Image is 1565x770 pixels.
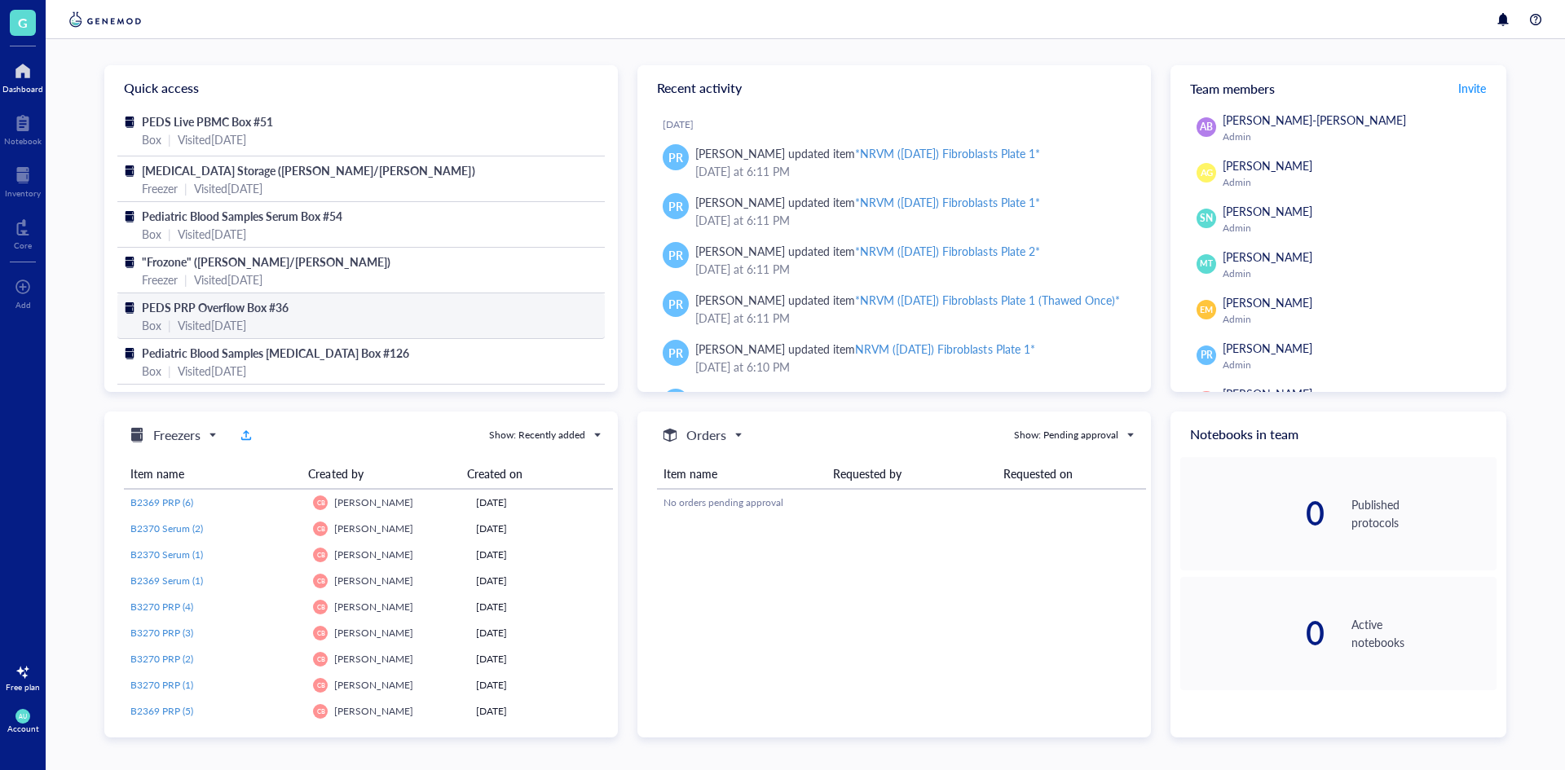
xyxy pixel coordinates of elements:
[1223,203,1312,219] span: [PERSON_NAME]
[178,225,246,243] div: Visited [DATE]
[1351,615,1497,651] div: Active notebooks
[130,704,193,718] span: B2369 PRP (5)
[476,626,606,640] div: [DATE]
[334,548,413,561] span: [PERSON_NAME]
[1223,249,1312,265] span: [PERSON_NAME]
[14,240,32,250] div: Core
[130,600,300,614] a: B3270 PRP (4)
[476,704,606,719] div: [DATE]
[650,333,1138,382] a: PR[PERSON_NAME] updated itemNRVM ([DATE]) Fibroblasts Plate 1*[DATE] at 6:10 PM
[5,162,41,198] a: Inventory
[1223,313,1490,326] div: Admin
[695,340,1035,358] div: [PERSON_NAME] updated item
[695,193,1040,211] div: [PERSON_NAME] updated item
[184,179,187,197] div: |
[130,574,203,587] span: B2369 Serum (1)
[695,242,1040,260] div: [PERSON_NAME] updated item
[142,345,409,361] span: Pediatric Blood Samples [MEDICAL_DATA] Box #126
[130,678,300,693] a: B3270 PRP (1)
[334,678,413,692] span: [PERSON_NAME]
[1014,428,1118,442] div: Show: Pending approval
[130,678,193,692] span: B3270 PRP (1)
[316,499,324,506] span: CB
[316,655,324,662] span: CB
[637,65,1151,111] div: Recent activity
[663,118,1138,131] div: [DATE]
[668,295,683,313] span: PR
[650,235,1138,284] a: PR[PERSON_NAME] updated item*NRVM ([DATE]) Fibroblasts Plate 2*[DATE] at 6:11 PM
[1170,65,1506,111] div: Team members
[334,704,413,718] span: [PERSON_NAME]
[142,208,342,224] span: Pediatric Blood Samples Serum Box #54
[1200,211,1213,226] span: SN
[142,316,161,334] div: Box
[316,681,324,689] span: CB
[316,525,324,532] span: CB
[4,136,42,146] div: Notebook
[2,58,43,94] a: Dashboard
[476,521,606,536] div: [DATE]
[178,362,246,380] div: Visited [DATE]
[1223,340,1312,356] span: [PERSON_NAME]
[686,425,726,445] h5: Orders
[142,179,178,197] div: Freezer
[142,362,161,380] div: Box
[334,574,413,587] span: [PERSON_NAME]
[855,145,1039,161] div: *NRVM ([DATE]) Fibroblasts Plate 1*
[2,84,43,94] div: Dashboard
[1457,75,1487,101] a: Invite
[997,459,1146,489] th: Requested on
[1223,222,1490,235] div: Admin
[18,12,28,33] span: G
[855,292,1120,308] div: *NRVM ([DATE]) Fibroblasts Plate 1 (Thawed Once)*
[1223,112,1406,128] span: [PERSON_NAME]-[PERSON_NAME]
[142,162,475,178] span: [MEDICAL_DATA] Storage ([PERSON_NAME]/[PERSON_NAME])
[316,629,324,636] span: CB
[130,574,300,588] a: B2369 Serum (1)
[668,344,683,362] span: PR
[142,271,178,288] div: Freezer
[142,253,390,270] span: "Frozone" ([PERSON_NAME]/[PERSON_NAME])
[650,187,1138,235] a: PR[PERSON_NAME] updated item*NRVM ([DATE]) Fibroblasts Plate 1*[DATE] at 6:11 PM
[130,495,193,509] span: B2369 PRP (6)
[1180,497,1325,530] div: 0
[168,362,171,380] div: |
[1223,130,1490,143] div: Admin
[65,10,145,29] img: genemod-logo
[668,148,683,166] span: PR
[5,188,41,198] div: Inventory
[1180,617,1325,649] div: 0
[6,682,40,692] div: Free plan
[1223,176,1490,189] div: Admin
[178,130,246,148] div: Visited [DATE]
[650,284,1138,333] a: PR[PERSON_NAME] updated item*NRVM ([DATE]) Fibroblasts Plate 1 (Thawed Once)*[DATE] at 6:11 PM
[142,130,161,148] div: Box
[130,548,203,561] span: B2370 Serum (1)
[194,271,262,288] div: Visited [DATE]
[695,144,1040,162] div: [PERSON_NAME] updated item
[153,425,201,445] h5: Freezers
[130,548,300,562] a: B2370 Serum (1)
[476,600,606,614] div: [DATE]
[316,577,324,584] span: CB
[855,194,1039,210] div: *NRVM ([DATE]) Fibroblasts Plate 1*
[476,495,606,510] div: [DATE]
[334,626,413,640] span: [PERSON_NAME]
[130,521,203,535] span: B2370 Serum (2)
[476,678,606,693] div: [DATE]
[1223,359,1490,372] div: Admin
[1200,303,1213,316] span: EM
[168,225,171,243] div: |
[104,65,618,111] div: Quick access
[695,260,1125,278] div: [DATE] at 6:11 PM
[1223,294,1312,310] span: [PERSON_NAME]
[1223,157,1312,174] span: [PERSON_NAME]
[130,704,300,719] a: B2369 PRP (5)
[7,724,39,733] div: Account
[130,626,300,640] a: B3270 PRP (3)
[476,574,606,588] div: [DATE]
[168,316,171,334] div: |
[668,197,683,215] span: PR
[1223,267,1490,280] div: Admin
[695,162,1125,180] div: [DATE] at 6:11 PM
